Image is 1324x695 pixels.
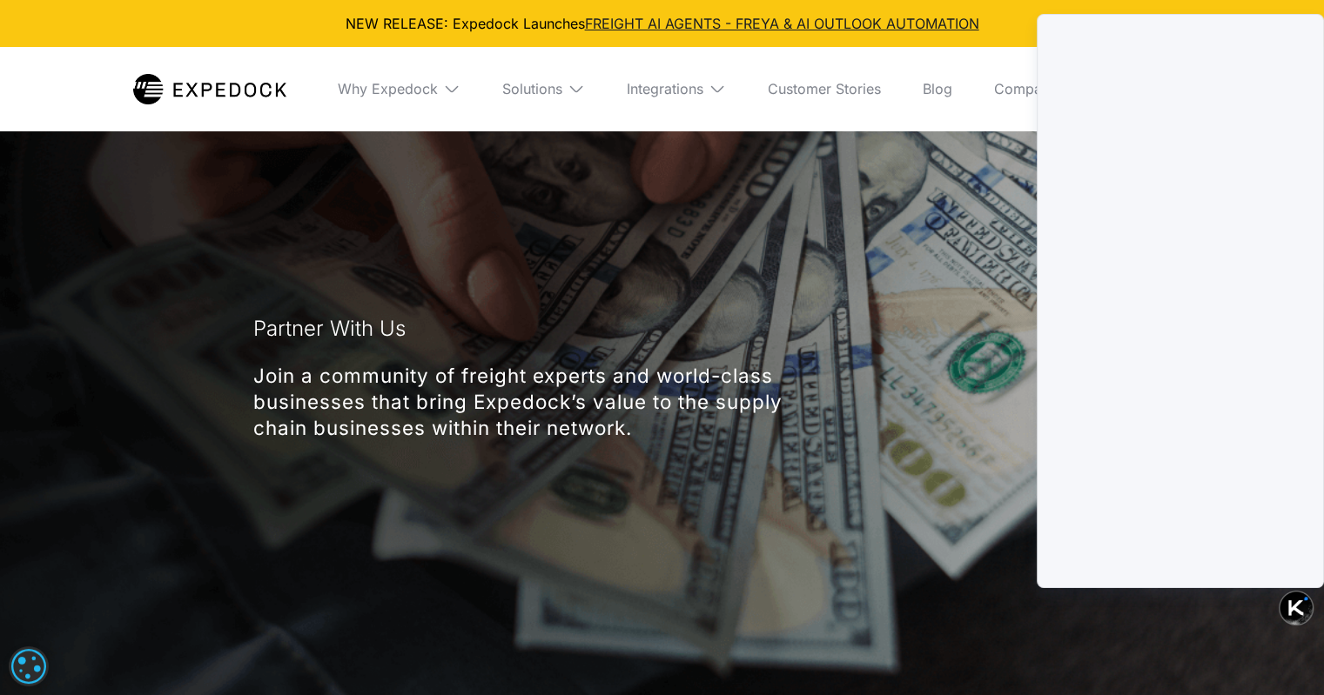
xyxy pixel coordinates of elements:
h1: Partner With Us [253,308,406,350]
div: NEW RELEASE: Expedock Launches [14,14,1310,33]
div: Why Expedock [338,80,438,97]
a: Customer Stories [754,47,895,130]
div: Solutions [502,80,562,97]
a: FREIGHT AI AGENTS - FREYA & AI OUTLOOK AUTOMATION [585,15,979,32]
div: Solutions [488,47,599,130]
div: Integrations [613,47,740,130]
iframe: Chat Widget [1237,611,1324,695]
div: Integrations [627,80,703,97]
div: Company [980,47,1094,130]
p: Join a community of freight experts and world-class businesses that bring Expedock’s value to the... [253,363,842,441]
div: Company [994,80,1058,97]
div: Why Expedock [324,47,474,130]
a: Blog [909,47,966,130]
